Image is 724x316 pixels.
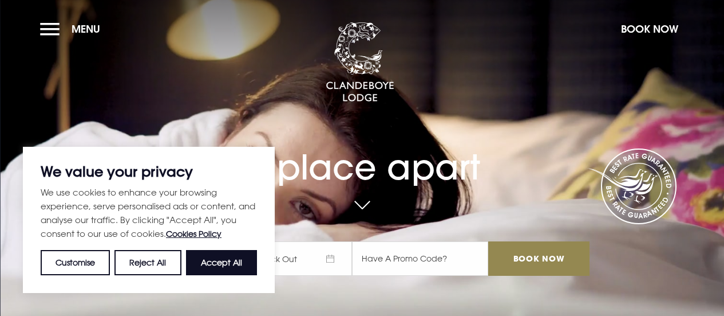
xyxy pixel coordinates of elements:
[488,241,589,276] input: Book Now
[40,17,106,41] button: Menu
[41,250,110,275] button: Customise
[186,250,257,275] button: Accept All
[243,241,352,276] span: Check Out
[166,229,221,239] a: Cookies Policy
[41,165,257,178] p: We value your privacy
[23,147,275,293] div: We value your privacy
[72,22,100,36] span: Menu
[326,22,394,103] img: Clandeboye Lodge
[352,241,488,276] input: Have A Promo Code?
[134,127,589,188] h1: A place apart
[41,185,257,241] p: We use cookies to enhance your browsing experience, serve personalised ads or content, and analys...
[615,17,684,41] button: Book Now
[114,250,181,275] button: Reject All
